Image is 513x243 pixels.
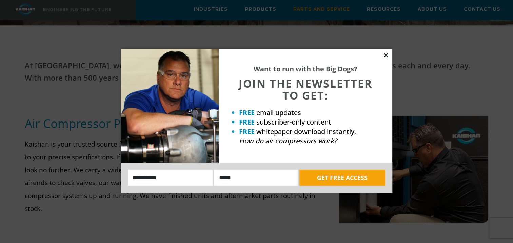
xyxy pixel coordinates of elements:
button: GET FREE ACCESS [299,170,385,186]
input: Name: [128,170,213,186]
strong: FREE [239,117,255,127]
strong: FREE [239,127,255,136]
button: Close [383,52,389,58]
span: whitepaper download instantly, [256,127,356,136]
span: JOIN THE NEWSLETTER TO GET: [239,76,372,103]
span: subscriber-only content [256,117,331,127]
strong: FREE [239,108,255,117]
input: Email [214,170,298,186]
em: How do air compressors work? [239,136,337,146]
span: email updates [256,108,301,117]
strong: Want to run with the Big Dogs? [254,64,357,73]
